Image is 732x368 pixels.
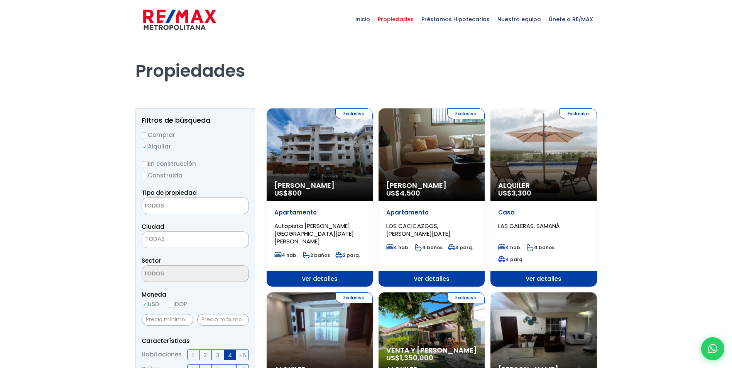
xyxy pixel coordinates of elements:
[142,231,249,248] span: TODAS
[135,39,597,81] h1: Propiedades
[169,302,175,308] input: DOP
[142,170,249,180] label: Construida
[335,108,373,119] span: Exclusiva
[142,234,249,245] span: TODAS
[512,188,531,198] span: 3,300
[142,349,182,360] span: Habitaciones
[238,350,246,360] span: +5
[142,290,249,299] span: Moneda
[142,116,249,124] h2: Filtros de búsqueda
[560,108,597,119] span: Exclusiva
[274,222,354,245] span: Autopista [PERSON_NAME][GEOGRAPHIC_DATA][DATE][PERSON_NAME]
[527,244,554,251] span: 4 baños
[447,108,485,119] span: Exclusiva
[142,173,148,179] input: Construida
[498,182,589,189] span: Alquiler
[142,302,148,308] input: USD
[145,235,165,243] span: TODAS
[142,336,249,346] p: Características
[498,188,531,198] span: US$
[498,209,589,216] p: Casa
[142,161,148,167] input: En construcción
[379,271,485,287] span: Ver detalles
[274,252,298,258] span: 4 hab.
[386,222,450,238] span: LOS CACICAZGOS, [PERSON_NAME][DATE]
[192,350,194,360] span: 1
[418,8,494,31] span: Préstamos Hipotecarios
[274,209,365,216] p: Apartamento
[335,292,373,303] span: Exclusiva
[142,132,148,138] input: Comprar
[267,108,373,287] a: Exclusiva [PERSON_NAME] US$800 Apartamento Autopista [PERSON_NAME][GEOGRAPHIC_DATA][DATE][PERSON_...
[267,271,373,287] span: Ver detalles
[447,292,485,303] span: Exclusiva
[400,188,420,198] span: 4,500
[400,353,433,363] span: 1,350,000
[494,8,545,31] span: Nuestro equipo
[143,8,216,31] img: remax-metropolitana-logo
[545,8,597,31] span: Únete a RE/MAX
[386,353,433,363] span: US$
[498,222,560,230] span: LAS GALERAS, SAMANÁ
[197,314,249,326] input: Precio máximo
[274,188,302,198] span: US$
[374,8,418,31] span: Propiedades
[386,182,477,189] span: [PERSON_NAME]
[142,266,217,282] textarea: Search
[386,244,409,251] span: 4 hab.
[169,299,187,309] label: DOP
[386,209,477,216] p: Apartamento
[142,189,197,197] span: Tipo de propiedad
[335,252,360,258] span: 2 parq.
[216,350,220,360] span: 3
[386,346,477,354] span: Venta y [PERSON_NAME]
[352,8,374,31] span: Inicio
[303,252,330,258] span: 2 baños
[142,159,249,169] label: En construcción
[142,257,161,265] span: Sector
[288,188,302,198] span: 800
[142,299,159,309] label: USD
[228,350,232,360] span: 4
[142,314,193,326] input: Precio mínimo
[498,256,524,263] span: 4 parq.
[490,108,597,287] a: Exclusiva Alquiler US$3,300 Casa LAS GALERAS, SAMANÁ 4 hab. 4 baños 4 parq. Ver detalles
[386,188,420,198] span: US$
[448,244,473,251] span: 3 parq.
[498,244,521,251] span: 4 hab.
[142,144,148,150] input: Alquilar
[142,198,217,214] textarea: Search
[142,142,249,151] label: Alquilar
[142,130,249,140] label: Comprar
[274,182,365,189] span: [PERSON_NAME]
[204,350,207,360] span: 2
[415,244,443,251] span: 4 baños
[379,108,485,287] a: Exclusiva [PERSON_NAME] US$4,500 Apartamento LOS CACICAZGOS, [PERSON_NAME][DATE] 4 hab. 4 baños 3...
[490,271,597,287] span: Ver detalles
[142,223,164,231] span: Ciudad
